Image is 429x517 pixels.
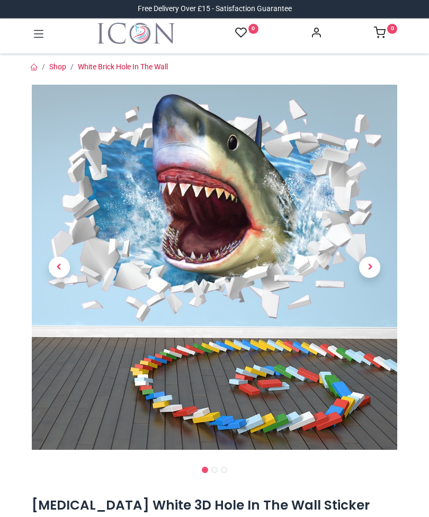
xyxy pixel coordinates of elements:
[49,62,66,71] a: Shop
[359,257,380,278] span: Next
[97,23,175,44] img: Icon Wall Stickers
[97,23,175,44] a: Logo of Icon Wall Stickers
[32,85,397,450] img: Shark Attack White 3D Hole In The Wall Sticker
[49,257,70,278] span: Previous
[248,24,258,34] sup: 0
[374,30,397,38] a: 0
[343,140,398,395] a: Next
[387,24,397,34] sup: 0
[138,4,292,14] div: Free Delivery Over £15 - Satisfaction Guarantee
[32,140,87,395] a: Previous
[78,62,168,71] a: White Brick Hole In The Wall
[235,26,258,40] a: 0
[310,30,322,38] a: Account Info
[32,496,397,514] h1: [MEDICAL_DATA] White 3D Hole In The Wall Sticker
